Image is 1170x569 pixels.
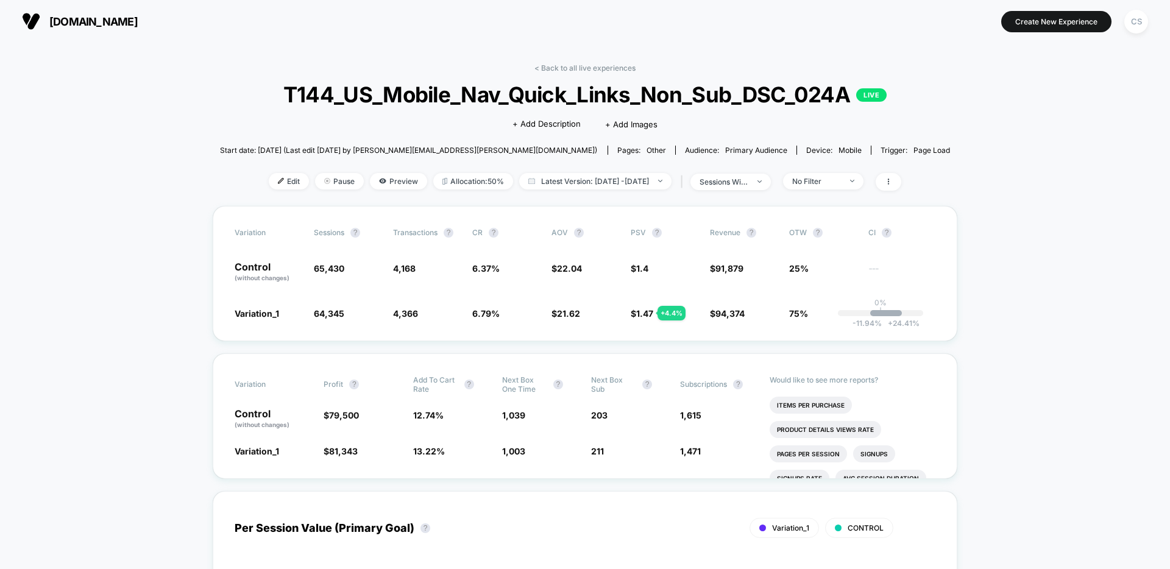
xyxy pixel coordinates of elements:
[393,263,416,274] span: 4,168
[850,180,854,182] img: end
[631,263,648,274] span: $
[792,177,841,186] div: No Filter
[235,421,289,428] span: (without changes)
[502,410,525,420] span: 1,039
[22,12,40,30] img: Visually logo
[220,146,597,155] span: Start date: [DATE] (Last edit [DATE] by [PERSON_NAME][EMAIL_ADDRESS][PERSON_NAME][DOMAIN_NAME])
[324,178,330,184] img: end
[813,228,823,238] button: ?
[329,410,359,420] span: 79,500
[770,470,829,487] li: Signups Rate
[789,228,856,238] span: OTW
[324,410,359,420] span: $
[553,380,563,389] button: ?
[757,180,762,183] img: end
[257,82,914,107] span: T144_US_Mobile_Nav_Quick_Links_Non_Sub_DSC_024A
[393,228,438,237] span: Transactions
[631,228,646,237] span: PSV
[591,375,636,394] span: Next Box Sub
[631,308,653,319] span: $
[913,146,950,155] span: Page Load
[1121,9,1152,34] button: CS
[835,470,926,487] li: Avg Session Duration
[18,12,141,31] button: [DOMAIN_NAME]
[413,410,444,420] span: 12.74 %
[420,523,430,533] button: ?
[472,263,500,274] span: 6.37 %
[715,263,743,274] span: 91,879
[868,228,935,238] span: CI
[789,263,809,274] span: 25%
[591,410,608,420] span: 203
[733,380,743,389] button: ?
[512,118,581,130] span: + Add Description
[772,523,809,532] span: Variation_1
[636,263,648,274] span: 1.4
[464,380,474,389] button: ?
[710,308,745,319] span: $
[551,263,582,274] span: $
[882,228,892,238] button: ?
[652,228,662,238] button: ?
[685,146,787,155] div: Audience:
[315,173,364,189] span: Pause
[551,228,568,237] span: AOV
[1124,10,1148,34] div: CS
[888,319,893,328] span: +
[324,446,358,456] span: $
[838,146,862,155] span: mobile
[715,308,745,319] span: 94,374
[413,375,458,394] span: Add To Cart Rate
[856,88,887,102] p: LIVE
[235,446,279,456] span: Variation_1
[710,228,740,237] span: Revenue
[710,263,743,274] span: $
[278,178,284,184] img: edit
[235,308,279,319] span: Variation_1
[680,446,701,456] span: 1,471
[647,146,666,155] span: other
[680,380,727,389] span: Subscriptions
[1001,11,1111,32] button: Create New Experience
[770,375,936,384] p: Would like to see more reports?
[329,446,358,456] span: 81,343
[636,308,653,319] span: 1.47
[770,421,881,438] li: Product Details Views Rate
[591,446,604,456] span: 211
[433,173,513,189] span: Allocation: 50%
[235,262,302,283] p: Control
[534,63,636,72] a: < Back to all live experiences
[235,375,302,394] span: Variation
[868,265,935,283] span: ---
[489,228,498,238] button: ?
[528,178,535,184] img: calendar
[642,380,652,389] button: ?
[502,446,525,456] span: 1,003
[617,146,666,155] div: Pages:
[678,173,690,191] span: |
[472,228,483,237] span: CR
[574,228,584,238] button: ?
[853,445,895,462] li: Signups
[557,263,582,274] span: 22.04
[413,446,445,456] span: 13.22 %
[770,397,852,414] li: Items Per Purchase
[49,15,138,28] span: [DOMAIN_NAME]
[746,228,756,238] button: ?
[314,308,344,319] span: 64,345
[796,146,871,155] span: Device:
[551,308,580,319] span: $
[350,228,360,238] button: ?
[658,180,662,182] img: end
[349,380,359,389] button: ?
[658,306,686,320] div: + 4.4 %
[680,410,701,420] span: 1,615
[235,274,289,281] span: (without changes)
[235,228,302,238] span: Variation
[442,178,447,185] img: rebalance
[605,119,658,129] span: + Add Images
[370,173,427,189] span: Preview
[557,308,580,319] span: 21.62
[874,298,887,307] p: 0%
[269,173,309,189] span: Edit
